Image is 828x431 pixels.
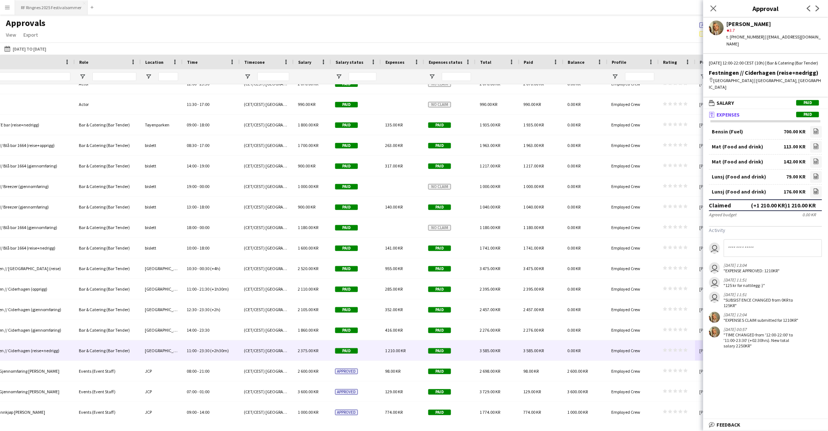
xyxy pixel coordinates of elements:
div: JCP [140,402,182,422]
span: 0.00 KR [568,245,581,251]
span: 10:30 [187,266,197,271]
span: 0.00 KR [568,225,581,230]
span: Paid [428,266,451,272]
button: Open Filter Menu [336,73,342,80]
span: 140.00 KR [385,204,403,210]
div: [PERSON_NAME] [695,382,747,402]
div: [PERSON_NAME] [695,217,747,237]
div: (CET/CEST) [GEOGRAPHIC_DATA] [239,135,293,155]
div: Bar & Catering (Bar Tender) [74,238,140,258]
span: 1 180.00 KR [480,225,500,230]
span: 990.00 KR [480,102,497,107]
div: [PERSON_NAME] [695,197,747,217]
span: Employed Crew [612,266,641,271]
span: Salary [298,59,311,65]
div: Lunsj (Food and drink) [712,174,766,180]
div: Events (Event Staff) [74,382,140,402]
span: 0.00 KR [568,266,581,271]
span: 09:00 [187,122,197,128]
span: Paid [335,143,358,148]
span: 317.00 KR [385,163,403,169]
span: - [197,245,199,251]
span: 1 935.00 KR [480,122,500,128]
span: - [197,102,199,107]
span: 18:00 [199,245,209,251]
span: 00:30 [199,266,209,271]
span: 2 105.00 KR [298,307,318,312]
mat-expansion-panel-header: ExpensesPaid [703,109,828,120]
span: Paid [335,225,358,231]
span: Export [23,32,38,38]
span: 1 800.00 KR [298,122,318,128]
div: (+1 210.00 KR) 1 210.00 KR [751,202,816,209]
div: JCP [140,361,182,381]
button: Open Filter Menu [612,73,619,80]
span: 18:00 [199,204,209,210]
div: [DATE] 11:51 [724,277,765,283]
app-user-avatar: Mille Berger [709,292,720,303]
span: 900.00 KR [298,204,315,210]
span: 1 600.00 KR [298,245,318,251]
span: 990.00 KR [298,102,315,107]
span: 13:00 [187,204,197,210]
button: Open Filter Menu [79,73,86,80]
div: [GEOGRAPHIC_DATA] [140,340,182,361]
span: 0.00 KR [568,204,581,210]
span: 1 180.00 KR [524,225,544,230]
div: Bar & Catering (Bar Tender) [74,258,140,279]
span: Paid [428,122,451,128]
span: No claim [428,102,451,107]
span: 2 457.00 KR [480,307,500,312]
div: [PERSON_NAME] [695,340,747,361]
div: [GEOGRAPHIC_DATA] [140,320,182,340]
button: Open Filter Menu [700,73,707,80]
span: 1 700.00 KR [298,143,318,148]
button: [DATE] to [DATE] [3,44,48,53]
span: Location [145,59,164,65]
span: 263.00 KR [385,143,403,148]
span: (+2h) [210,307,220,312]
div: (CET/CEST) [GEOGRAPHIC_DATA] [239,320,293,340]
span: 1 935.00 KR [524,122,544,128]
app-user-avatar: Mille Berger [709,262,720,273]
div: [PERSON_NAME] [695,320,747,340]
span: 1 000.00 KR [298,184,318,189]
div: [PERSON_NAME] [695,402,747,422]
div: 176.00 KR [784,189,806,195]
span: 955.00 KR [385,266,403,271]
span: Rating [663,59,677,65]
span: 2 520.00 KR [298,266,318,271]
span: 1 217.00 KR [524,163,544,169]
div: [DATE] 12:04 [724,312,799,317]
span: No claim [428,81,451,87]
span: 0.00 KR [568,286,581,292]
div: "125 kr for nattilegg :)" [724,283,765,288]
a: View [3,30,19,40]
span: Paid [335,287,358,292]
div: [PERSON_NAME] [695,135,747,155]
span: Salary status [336,59,363,65]
div: Lunsj (Food and drink) [712,189,766,195]
div: Bar & Catering (Bar Tender) [74,176,140,196]
input: Role Filter Input [92,72,136,81]
span: 18:00 [187,225,197,230]
span: Approved [702,23,721,27]
div: Mat (Food and drink) [712,159,763,165]
div: [PERSON_NAME] [695,279,747,299]
div: 0.00 KR [803,212,816,217]
div: (CET/CEST) [GEOGRAPHIC_DATA] [239,176,293,196]
span: 1 040.00 KR [480,204,500,210]
div: (CET/CEST) [GEOGRAPHIC_DATA] [239,258,293,279]
span: - [197,307,199,312]
h3: Approval [703,4,828,13]
div: Events (Event Staff) [74,402,140,422]
span: 11:00 [187,286,197,292]
div: [PERSON_NAME] [695,115,747,135]
div: (CET/CEST) [GEOGRAPHIC_DATA] [239,279,293,299]
span: - [197,163,199,169]
span: Paid [335,122,358,128]
span: 11:30 [187,102,197,107]
span: Paid [335,81,358,87]
span: 3 475.00 KR [524,266,544,271]
a: Export [21,30,41,40]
